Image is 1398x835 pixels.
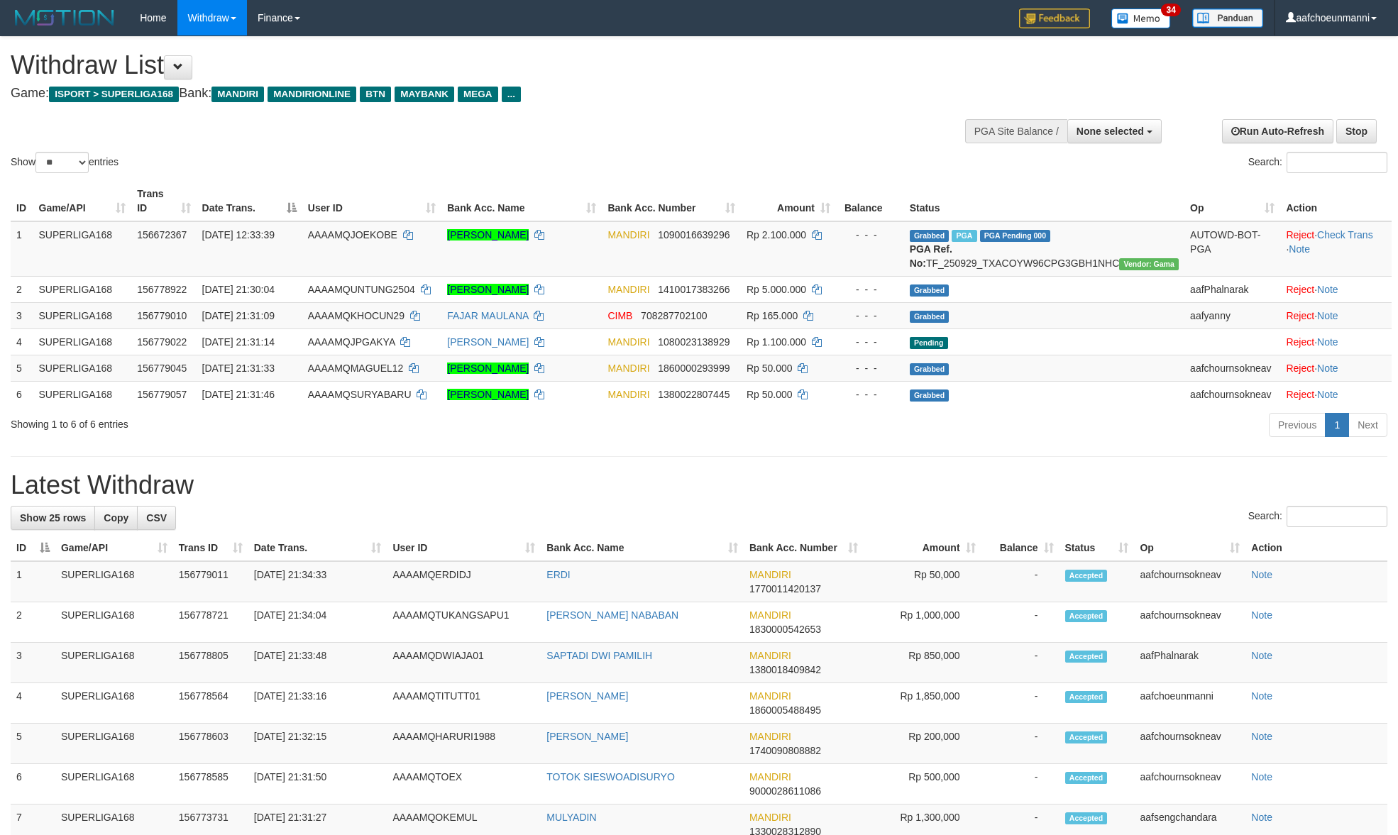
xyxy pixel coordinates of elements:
[747,336,806,348] span: Rp 1.100.000
[541,535,744,561] th: Bank Acc. Name: activate to sort column ascending
[1286,310,1314,321] a: Reject
[197,181,302,221] th: Date Trans.: activate to sort column descending
[1065,691,1108,703] span: Accepted
[11,535,55,561] th: ID: activate to sort column descending
[137,310,187,321] span: 156779010
[360,87,391,102] span: BTN
[749,785,821,797] span: Copy 9000028611086 to clipboard
[1134,724,1245,764] td: aafchournsokneav
[980,230,1051,242] span: PGA Pending
[1280,355,1392,381] td: ·
[546,569,570,580] a: ERDI
[173,643,248,683] td: 156778805
[308,389,412,400] span: AAAAMQSURYABARU
[447,229,529,240] a: [PERSON_NAME]
[33,355,132,381] td: SUPERLIGA168
[173,535,248,561] th: Trans ID: activate to sort column ascending
[1280,276,1392,302] td: ·
[11,355,33,381] td: 5
[1065,772,1108,784] span: Accepted
[248,535,387,561] th: Date Trans.: activate to sort column ascending
[55,535,173,561] th: Game/API: activate to sort column ascending
[749,704,821,716] span: Copy 1860005488495 to clipboard
[910,284,950,297] span: Grabbed
[981,683,1059,724] td: -
[842,335,898,349] div: - - -
[747,284,806,295] span: Rp 5.000.000
[11,276,33,302] td: 2
[268,87,356,102] span: MANDIRIONLINE
[137,506,176,530] a: CSV
[658,229,730,240] span: Copy 1090016639296 to clipboard
[749,745,821,756] span: Copy 1740090808882 to clipboard
[842,309,898,323] div: - - -
[1065,651,1108,663] span: Accepted
[1286,336,1314,348] a: Reject
[952,230,976,242] span: Marked by aafsengchandara
[1286,389,1314,400] a: Reject
[387,602,541,643] td: AAAAMQTUKANGSAPU1
[1059,535,1135,561] th: Status: activate to sort column ascending
[202,229,275,240] span: [DATE] 12:33:39
[1280,181,1392,221] th: Action
[11,683,55,724] td: 4
[131,181,196,221] th: Trans ID: activate to sort column ascending
[447,363,529,374] a: [PERSON_NAME]
[607,229,649,240] span: MANDIRI
[1280,328,1392,355] td: ·
[387,764,541,804] td: AAAAMQTOEX
[248,602,387,643] td: [DATE] 21:34:04
[137,363,187,374] span: 156779045
[1280,302,1392,328] td: ·
[749,624,821,635] span: Copy 1830000542653 to clipboard
[11,602,55,643] td: 2
[1134,643,1245,683] td: aafPhalnarak
[33,302,132,328] td: SUPERLIGA168
[137,336,187,348] span: 156779022
[744,535,864,561] th: Bank Acc. Number: activate to sort column ascending
[308,284,415,295] span: AAAAMQUNTUNG2504
[1248,152,1387,173] label: Search:
[1248,506,1387,527] label: Search:
[836,181,904,221] th: Balance
[546,812,596,823] a: MULYADIN
[11,152,119,173] label: Show entries
[173,683,248,724] td: 156778564
[458,87,498,102] span: MEGA
[1251,690,1272,702] a: Note
[910,337,948,349] span: Pending
[55,724,173,764] td: SUPERLIGA168
[447,336,529,348] a: [PERSON_NAME]
[842,228,898,242] div: - - -
[607,363,649,374] span: MANDIRI
[387,535,541,561] th: User ID: activate to sort column ascending
[1251,731,1272,742] a: Note
[33,221,132,277] td: SUPERLIGA168
[1077,126,1144,137] span: None selected
[1287,152,1387,173] input: Search:
[1251,771,1272,783] a: Note
[546,650,652,661] a: SAPTADI DWI PAMILIH
[1134,683,1245,724] td: aafchoeunmanni
[11,506,95,530] a: Show 25 rows
[11,181,33,221] th: ID
[965,119,1067,143] div: PGA Site Balance /
[910,363,950,375] span: Grabbed
[248,561,387,602] td: [DATE] 21:34:33
[1161,4,1180,16] span: 34
[1119,258,1179,270] span: Vendor URL: https://trx31.1velocity.biz
[1280,381,1392,407] td: ·
[981,764,1059,804] td: -
[910,311,950,323] span: Grabbed
[1336,119,1377,143] a: Stop
[202,363,275,374] span: [DATE] 21:31:33
[387,683,541,724] td: AAAAMQTITUTT01
[981,561,1059,602] td: -
[202,389,275,400] span: [DATE] 21:31:46
[55,643,173,683] td: SUPERLIGA168
[864,535,981,561] th: Amount: activate to sort column ascending
[1317,310,1338,321] a: Note
[607,310,632,321] span: CIMB
[1111,9,1171,28] img: Button%20Memo.svg
[11,7,119,28] img: MOTION_logo.png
